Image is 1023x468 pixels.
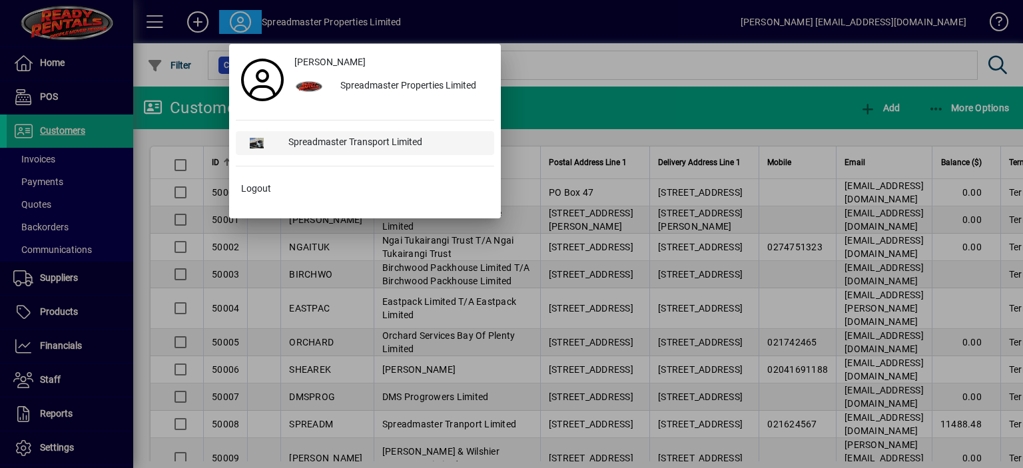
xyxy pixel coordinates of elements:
[294,55,366,69] span: [PERSON_NAME]
[278,131,494,155] div: Spreadmaster Transport Limited
[289,51,494,75] a: [PERSON_NAME]
[330,75,494,99] div: Spreadmaster Properties Limited
[236,68,289,92] a: Profile
[236,177,494,201] button: Logout
[241,182,271,196] span: Logout
[236,131,494,155] button: Spreadmaster Transport Limited
[289,75,494,99] button: Spreadmaster Properties Limited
